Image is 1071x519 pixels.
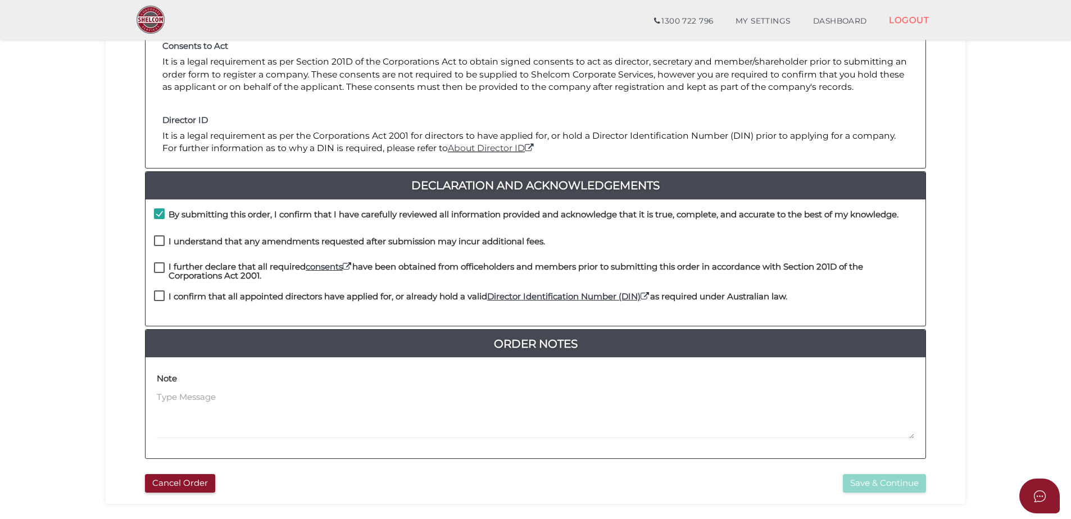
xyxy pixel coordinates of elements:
[145,474,215,493] button: Cancel Order
[724,10,802,33] a: MY SETTINGS
[162,130,909,155] p: It is a legal requirement as per the Corporations Act 2001 for directors to have applied for, or ...
[169,237,545,247] h4: I understand that any amendments requested after submission may incur additional fees.
[643,10,724,33] a: 1300 722 796
[169,292,787,302] h4: I confirm that all appointed directors have applied for, or already hold a valid as required unde...
[169,262,917,281] h4: I further declare that all required have been obtained from officeholders and members prior to su...
[146,176,925,194] a: Declaration And Acknowledgements
[448,143,535,153] a: About Director ID
[162,56,909,93] p: It is a legal requirement as per Section 201D of the Corporations Act to obtain signed consents t...
[802,10,878,33] a: DASHBOARD
[162,42,909,51] h4: Consents to Act
[146,335,925,353] a: Order Notes
[157,374,177,384] h4: Note
[306,261,352,272] a: consents
[843,474,926,493] button: Save & Continue
[1019,479,1060,513] button: Open asap
[878,8,940,31] a: LOGOUT
[169,210,898,220] h4: By submitting this order, I confirm that I have carefully reviewed all information provided and a...
[162,116,909,125] h4: Director ID
[487,291,650,302] a: Director Identification Number (DIN)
